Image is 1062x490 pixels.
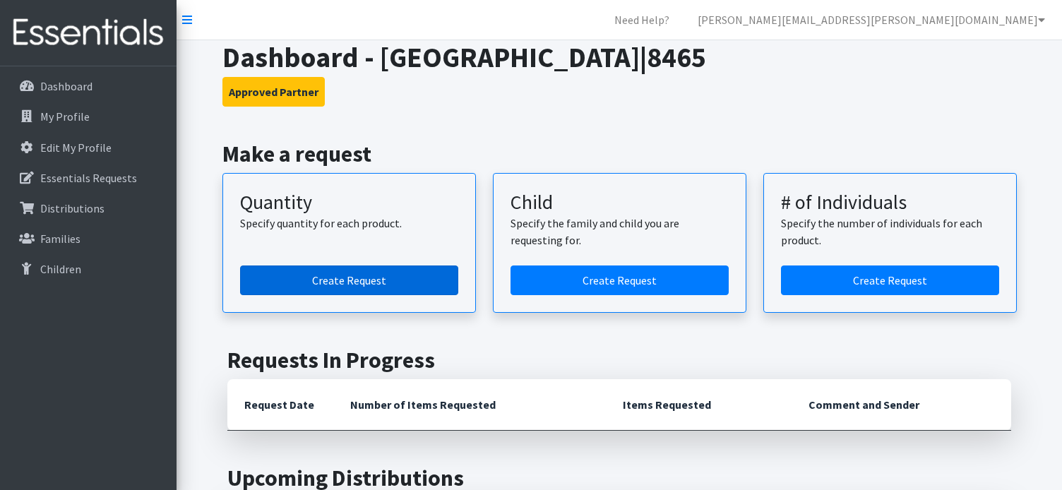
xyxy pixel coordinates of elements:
a: [PERSON_NAME][EMAIL_ADDRESS][PERSON_NAME][DOMAIN_NAME] [686,6,1056,34]
p: Specify quantity for each product. [240,215,458,232]
th: Number of Items Requested [333,379,606,431]
th: Items Requested [606,379,792,431]
h3: # of Individuals [781,191,999,215]
p: My Profile [40,109,90,124]
a: Families [6,225,171,253]
p: Edit My Profile [40,141,112,155]
p: Dashboard [40,79,93,93]
h2: Make a request [222,141,1017,167]
a: Edit My Profile [6,133,171,162]
p: Families [40,232,80,246]
a: Children [6,255,171,283]
p: Essentials Requests [40,171,137,185]
p: Children [40,262,81,276]
th: Comment and Sender [792,379,1011,431]
img: HumanEssentials [6,9,171,56]
h1: Dashboard - [GEOGRAPHIC_DATA]|8465 [222,40,1017,74]
h3: Quantity [240,191,458,215]
a: Need Help? [603,6,681,34]
h3: Child [511,191,729,215]
a: My Profile [6,102,171,131]
p: Specify the family and child you are requesting for. [511,215,729,249]
a: Distributions [6,194,171,222]
a: Create a request for a child or family [511,265,729,295]
p: Distributions [40,201,105,215]
a: Dashboard [6,72,171,100]
a: Create a request by number of individuals [781,265,999,295]
button: Approved Partner [222,77,325,107]
a: Create a request by quantity [240,265,458,295]
h2: Requests In Progress [227,347,1011,374]
a: Essentials Requests [6,164,171,192]
th: Request Date [227,379,333,431]
p: Specify the number of individuals for each product. [781,215,999,249]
